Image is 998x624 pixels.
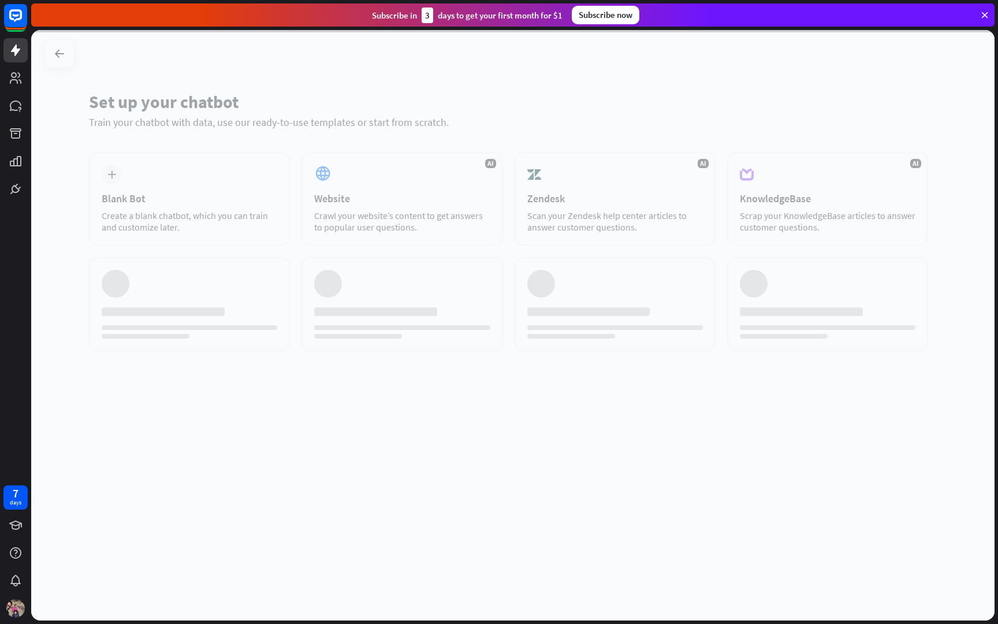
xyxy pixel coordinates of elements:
[572,6,639,24] div: Subscribe now
[3,485,28,510] a: 7 days
[422,8,433,23] div: 3
[10,499,21,507] div: days
[372,8,563,23] div: Subscribe in days to get your first month for $1
[13,488,18,499] div: 7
